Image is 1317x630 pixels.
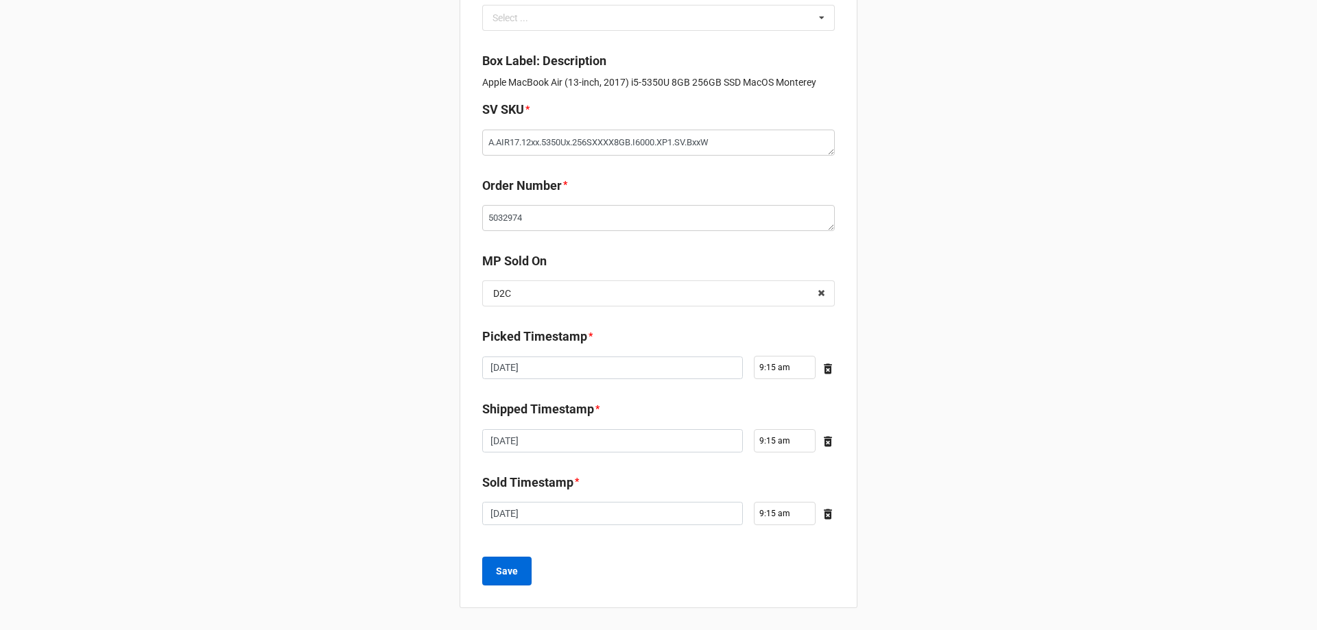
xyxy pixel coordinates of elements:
[482,100,524,119] label: SV SKU
[482,205,835,231] textarea: 5032974
[754,502,816,525] input: Time
[496,564,518,579] b: Save
[754,429,816,452] input: Time
[482,400,594,419] label: Shipped Timestamp
[482,75,835,89] p: Apple MacBook Air (13-inch, 2017) i5-5350U 8GB 256GB SSD MacOS Monterey
[493,289,511,298] div: D2C
[482,473,573,492] label: Sold Timestamp
[482,557,532,585] button: Save
[482,252,547,271] label: MP Sold On
[482,356,743,380] input: Date
[482,429,743,452] input: Date
[482,502,743,525] input: Date
[489,10,548,25] div: Select ...
[482,53,606,68] b: Box Label: Description
[482,327,587,346] label: Picked Timestamp
[754,356,816,379] input: Time
[482,130,835,156] textarea: A.AIR17.12xx.5350Ux.256SXXXX8GB.I6000.XP1.SV.BxxW
[482,176,562,195] label: Order Number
